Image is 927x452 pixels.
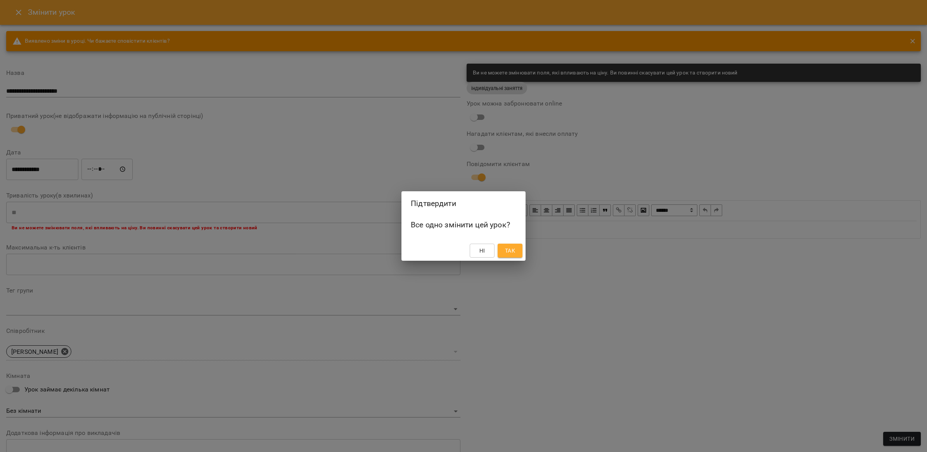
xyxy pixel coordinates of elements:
[411,219,516,231] h6: Все одно змінити цей урок?
[479,246,485,255] span: Ні
[470,244,495,258] button: Ні
[505,246,515,255] span: Так
[498,244,522,258] button: Так
[411,197,516,210] h2: Підтвердити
